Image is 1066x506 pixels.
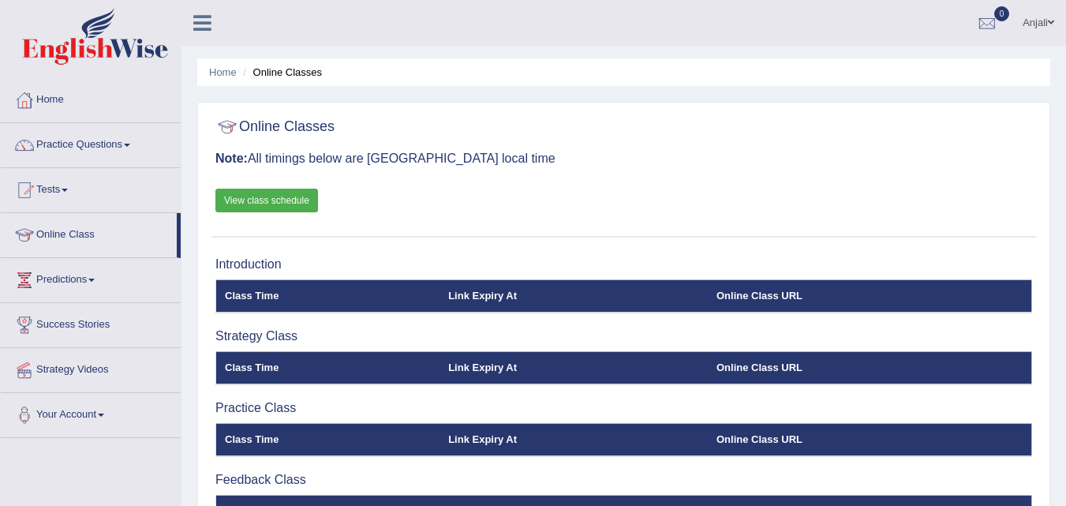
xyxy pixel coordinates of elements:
[216,423,440,456] th: Class Time
[209,66,237,78] a: Home
[1,303,181,343] a: Success Stories
[215,115,335,139] h2: Online Classes
[1,123,181,163] a: Practice Questions
[1,393,181,433] a: Your Account
[1,213,177,253] a: Online Class
[215,401,1032,415] h3: Practice Class
[439,279,708,313] th: Link Expiry At
[216,351,440,384] th: Class Time
[708,279,1032,313] th: Online Class URL
[708,423,1032,456] th: Online Class URL
[215,152,1032,166] h3: All timings below are [GEOGRAPHIC_DATA] local time
[1,78,181,118] a: Home
[216,279,440,313] th: Class Time
[215,473,1032,487] h3: Feedback Class
[215,257,1032,272] h3: Introduction
[708,351,1032,384] th: Online Class URL
[215,189,318,212] a: View class schedule
[439,351,708,384] th: Link Expiry At
[215,152,248,165] b: Note:
[215,329,1032,343] h3: Strategy Class
[1,168,181,208] a: Tests
[1,258,181,298] a: Predictions
[239,65,322,80] li: Online Classes
[994,6,1010,21] span: 0
[439,423,708,456] th: Link Expiry At
[1,348,181,388] a: Strategy Videos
